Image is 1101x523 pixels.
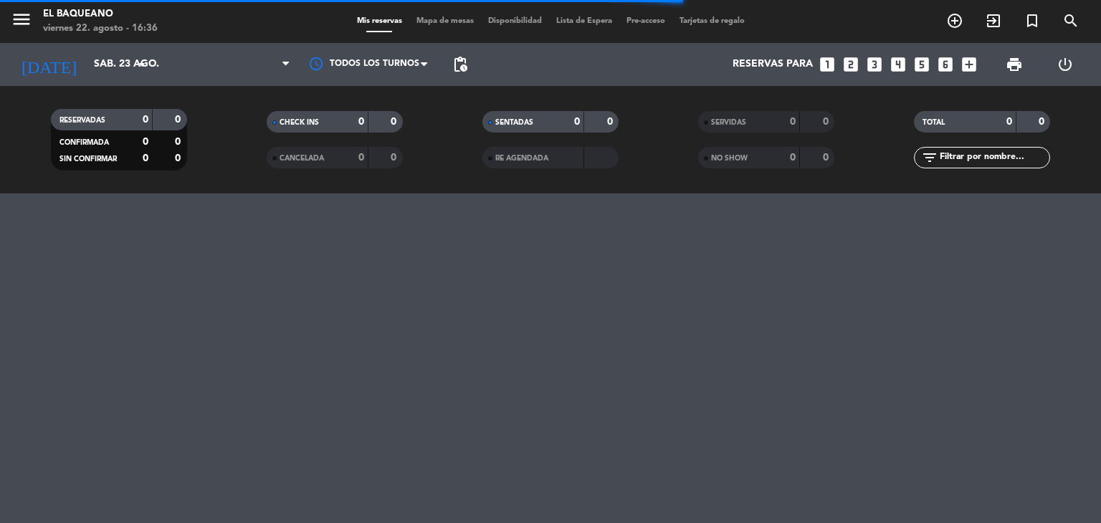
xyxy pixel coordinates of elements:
[790,153,796,163] strong: 0
[133,56,151,73] i: arrow_drop_down
[842,55,860,74] i: looks_two
[280,155,324,162] span: CANCELADA
[1039,117,1047,127] strong: 0
[1006,117,1012,127] strong: 0
[143,137,148,147] strong: 0
[1039,43,1090,86] div: LOG OUT
[1024,12,1041,29] i: turned_in_not
[912,55,931,74] i: looks_5
[391,153,399,163] strong: 0
[790,117,796,127] strong: 0
[59,117,105,124] span: RESERVADAS
[11,9,32,30] i: menu
[452,56,469,73] span: pending_actions
[946,12,963,29] i: add_circle_outline
[43,21,158,36] div: viernes 22. agosto - 16:36
[358,117,364,127] strong: 0
[865,55,884,74] i: looks_3
[495,119,533,126] span: SENTADAS
[175,153,183,163] strong: 0
[938,150,1049,165] input: Filtrar por nombre...
[43,7,158,21] div: El Baqueano
[823,153,831,163] strong: 0
[923,119,945,126] span: TOTAL
[985,12,1002,29] i: exit_to_app
[619,17,672,25] span: Pre-acceso
[59,139,109,146] span: CONFIRMADA
[1006,56,1023,73] span: print
[280,119,319,126] span: CHECK INS
[143,153,148,163] strong: 0
[409,17,481,25] span: Mapa de mesas
[1057,56,1074,73] i: power_settings_new
[889,55,907,74] i: looks_4
[711,119,746,126] span: SERVIDAS
[711,155,748,162] span: NO SHOW
[921,149,938,166] i: filter_list
[11,9,32,35] button: menu
[1062,12,1079,29] i: search
[391,117,399,127] strong: 0
[607,117,616,127] strong: 0
[481,17,549,25] span: Disponibilidad
[175,115,183,125] strong: 0
[495,155,548,162] span: RE AGENDADA
[960,55,978,74] i: add_box
[733,59,813,70] span: Reservas para
[549,17,619,25] span: Lista de Espera
[358,153,364,163] strong: 0
[175,137,183,147] strong: 0
[59,155,117,163] span: SIN CONFIRMAR
[823,117,831,127] strong: 0
[936,55,955,74] i: looks_6
[574,117,580,127] strong: 0
[11,49,87,80] i: [DATE]
[350,17,409,25] span: Mis reservas
[818,55,837,74] i: looks_one
[672,17,752,25] span: Tarjetas de regalo
[143,115,148,125] strong: 0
